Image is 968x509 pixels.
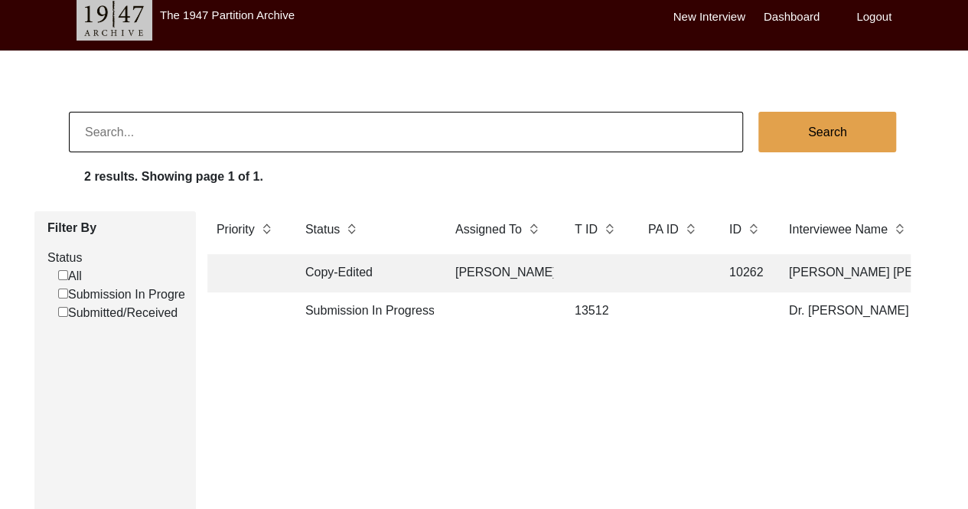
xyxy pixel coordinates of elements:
[58,307,68,317] input: Submitted/Received
[305,220,340,239] label: Status
[856,8,891,26] label: Logout
[58,270,68,280] input: All
[685,220,696,237] img: sort-button.png
[346,220,357,237] img: sort-button.png
[217,220,255,239] label: Priority
[296,292,434,331] td: Submission In Progress
[758,112,896,152] button: Search
[296,254,434,292] td: Copy-Edited
[84,168,263,186] label: 2 results. Showing page 1 of 1.
[789,220,888,239] label: Interviewee Name
[780,254,933,292] td: [PERSON_NAME] [PERSON_NAME]
[47,249,184,267] label: Status
[455,220,522,239] label: Assigned To
[446,254,553,292] td: [PERSON_NAME]
[69,112,743,152] input: Search...
[58,267,82,285] label: All
[575,220,598,239] label: T ID
[780,292,933,331] td: Dr. [PERSON_NAME]
[764,8,820,26] label: Dashboard
[528,220,539,237] img: sort-button.png
[894,220,904,237] img: sort-button.png
[58,289,68,299] input: Submission In Progress
[160,8,295,21] label: The 1947 Partition Archive
[673,8,745,26] label: New Interview
[729,220,741,239] label: ID
[604,220,614,237] img: sort-button.png
[748,220,758,237] img: sort-button.png
[565,292,627,331] td: 13512
[47,219,184,237] label: Filter By
[261,220,272,237] img: sort-button.png
[58,285,197,304] label: Submission In Progress
[720,254,768,292] td: 10262
[648,220,679,239] label: PA ID
[58,304,178,322] label: Submitted/Received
